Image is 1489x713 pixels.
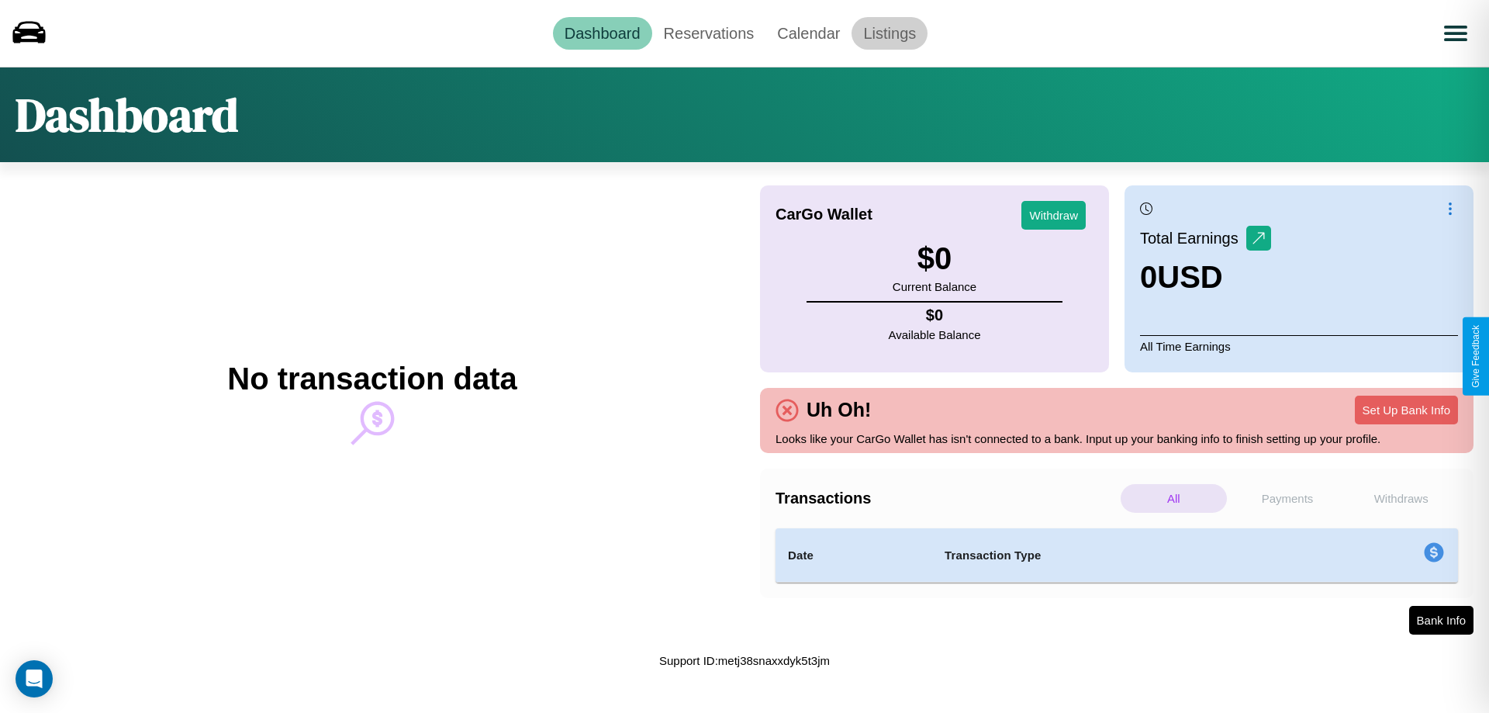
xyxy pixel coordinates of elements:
p: Available Balance [889,324,981,345]
p: All Time Earnings [1140,335,1458,357]
p: Current Balance [893,276,976,297]
h4: Date [788,546,920,565]
button: Open menu [1434,12,1477,55]
h4: Transaction Type [945,546,1297,565]
h4: CarGo Wallet [776,206,872,223]
p: Total Earnings [1140,224,1246,252]
a: Calendar [765,17,852,50]
p: Support ID: metj38snaxxdyk5t3jm [659,650,830,671]
div: Open Intercom Messenger [16,660,53,697]
h4: $ 0 [889,306,981,324]
a: Dashboard [553,17,652,50]
h1: Dashboard [16,83,238,147]
a: Reservations [652,17,766,50]
button: Bank Info [1409,606,1473,635]
table: simple table [776,528,1458,583]
div: Give Feedback [1470,325,1481,388]
h3: $ 0 [893,241,976,276]
p: Withdraws [1348,484,1454,513]
button: Withdraw [1021,201,1086,230]
p: Looks like your CarGo Wallet has isn't connected to a bank. Input up your banking info to finish ... [776,428,1458,449]
h2: No transaction data [227,362,516,396]
h3: 0 USD [1140,260,1271,295]
a: Listings [852,17,928,50]
p: Payments [1235,484,1341,513]
h4: Uh Oh! [799,399,879,421]
button: Set Up Bank Info [1355,396,1458,424]
p: All [1121,484,1227,513]
h4: Transactions [776,490,1117,507]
